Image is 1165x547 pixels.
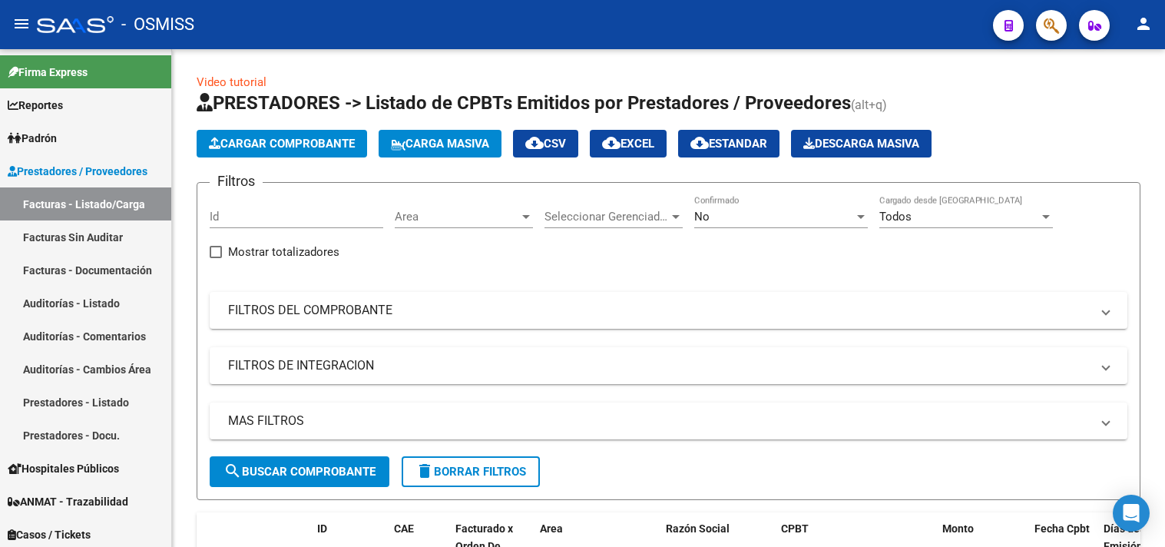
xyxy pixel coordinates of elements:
[210,171,263,192] h3: Filtros
[379,130,501,157] button: Carga Masiva
[8,493,128,510] span: ANMAT - Trazabilidad
[666,522,730,535] span: Razón Social
[8,130,57,147] span: Padrón
[210,456,389,487] button: Buscar Comprobante
[525,134,544,152] mat-icon: cloud_download
[602,134,621,152] mat-icon: cloud_download
[791,130,932,157] button: Descarga Masiva
[395,210,519,224] span: Area
[317,522,327,535] span: ID
[402,456,540,487] button: Borrar Filtros
[803,137,919,151] span: Descarga Masiva
[228,243,339,261] span: Mostrar totalizadores
[197,130,367,157] button: Cargar Comprobante
[540,522,563,535] span: Area
[590,130,667,157] button: EXCEL
[1034,522,1090,535] span: Fecha Cpbt
[1113,495,1150,532] div: Open Intercom Messenger
[781,522,809,535] span: CPBT
[678,130,779,157] button: Estandar
[415,462,434,480] mat-icon: delete
[851,98,887,112] span: (alt+q)
[197,92,851,114] span: PRESTADORES -> Listado de CPBTs Emitidos por Prestadores / Proveedores
[1134,15,1153,33] mat-icon: person
[8,163,147,180] span: Prestadores / Proveedores
[209,137,355,151] span: Cargar Comprobante
[223,462,242,480] mat-icon: search
[544,210,669,224] span: Seleccionar Gerenciador
[8,97,63,114] span: Reportes
[690,134,709,152] mat-icon: cloud_download
[525,137,566,151] span: CSV
[121,8,194,41] span: - OSMISS
[8,64,88,81] span: Firma Express
[228,302,1091,319] mat-panel-title: FILTROS DEL COMPROBANTE
[394,522,414,535] span: CAE
[513,130,578,157] button: CSV
[8,460,119,477] span: Hospitales Públicos
[942,522,974,535] span: Monto
[791,130,932,157] app-download-masive: Descarga masiva de comprobantes (adjuntos)
[210,403,1127,439] mat-expansion-panel-header: MAS FILTROS
[694,210,710,224] span: No
[690,137,767,151] span: Estandar
[391,137,489,151] span: Carga Masiva
[210,347,1127,384] mat-expansion-panel-header: FILTROS DE INTEGRACION
[197,75,266,89] a: Video tutorial
[602,137,654,151] span: EXCEL
[228,413,1091,429] mat-panel-title: MAS FILTROS
[210,292,1127,329] mat-expansion-panel-header: FILTROS DEL COMPROBANTE
[228,357,1091,374] mat-panel-title: FILTROS DE INTEGRACION
[12,15,31,33] mat-icon: menu
[8,526,91,543] span: Casos / Tickets
[879,210,912,224] span: Todos
[223,465,376,479] span: Buscar Comprobante
[415,465,526,479] span: Borrar Filtros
